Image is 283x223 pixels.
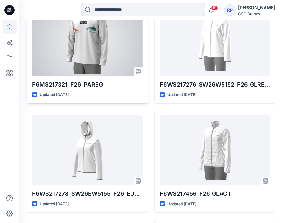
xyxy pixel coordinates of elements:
a: F6WS217278_SW26EW5155_F26_EUREG_VFA [32,115,143,185]
p: Updated [DATE] [40,92,69,98]
p: F6WS217276_SW26W5152_F26_GLREG_VFA2 [160,80,270,89]
p: F6WS217278_SW26EW5155_F26_EUREG_VFA [32,189,143,198]
p: F6MS217321_F26_PAREG [32,80,143,89]
a: F6MS217321_F26_PAREG [32,6,143,76]
p: Updated [DATE] [40,201,69,207]
p: F6WS217456_F26_GLACT [160,189,270,198]
span: 19 [211,5,218,10]
div: RP [224,4,236,16]
a: F6WS217276_SW26W5152_F26_GLREG_VFA2 [160,6,270,76]
p: Updated [DATE] [167,201,196,207]
div: [PERSON_NAME] [238,4,275,11]
div: CSC Brands [238,11,275,16]
p: Updated [DATE] [167,92,196,98]
a: F6WS217456_F26_GLACT [160,115,270,185]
